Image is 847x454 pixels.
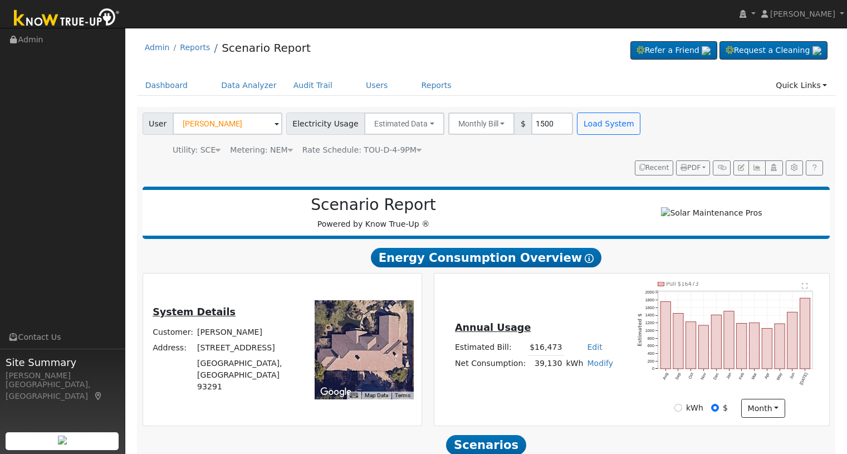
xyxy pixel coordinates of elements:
[723,402,728,414] label: $
[630,41,717,60] a: Refer a Friend
[145,43,170,52] a: Admin
[317,385,354,399] a: Open this area in Google Maps (opens a new window)
[143,113,173,135] span: User
[674,372,682,381] text: Sep
[638,313,643,346] text: Estimated $
[455,322,531,333] u: Annual Usage
[812,46,821,55] img: retrieve
[137,75,197,96] a: Dashboard
[350,392,358,399] button: Keyboard shortcuts
[358,75,396,96] a: Users
[648,351,654,356] text: 400
[648,343,654,348] text: 600
[686,322,696,369] rect: onclick=""
[528,355,564,372] td: 39,130
[6,370,119,382] div: [PERSON_NAME]
[764,372,771,380] text: Apr
[667,281,699,287] text: Pull $16473
[767,75,835,96] a: Quick Links
[645,297,654,302] text: 1800
[413,75,460,96] a: Reports
[365,392,388,399] button: Map Data
[6,379,119,402] div: [GEOGRAPHIC_DATA], [GEOGRAPHIC_DATA]
[230,144,292,156] div: Metering: NEM
[713,372,721,380] text: Dec
[786,160,803,176] button: Settings
[585,254,594,263] i: Show Help
[662,372,669,381] text: Aug
[153,306,236,318] u: System Details
[724,311,735,369] rect: onclick=""
[726,372,733,380] text: Jan
[645,290,654,295] text: 2000
[154,196,593,214] h2: Scenario Report
[699,325,709,369] rect: onclick=""
[645,320,654,325] text: 1200
[148,196,599,230] div: Powered by Know True-Up ®
[587,343,602,352] a: Edit
[712,315,722,369] rect: onclick=""
[775,324,785,369] rect: onclick=""
[741,399,785,418] button: month
[789,372,796,380] text: Jun
[737,323,747,369] rect: onclick=""
[395,392,410,398] a: Terms
[94,392,104,401] a: Map
[514,113,532,135] span: $
[788,312,798,369] rect: onclick=""
[195,340,300,355] td: [STREET_ADDRESS]
[448,113,515,135] button: Monthly Bill
[286,113,365,135] span: Electricity Usage
[702,46,711,55] img: retrieve
[733,160,749,176] button: Edit User
[738,372,746,380] text: Feb
[213,75,285,96] a: Data Analyzer
[801,298,811,369] rect: onclick=""
[765,160,782,176] button: Login As
[750,323,760,369] rect: onclick=""
[195,355,300,394] td: [GEOGRAPHIC_DATA], [GEOGRAPHIC_DATA] 93291
[700,372,708,380] text: Nov
[453,355,527,372] td: Net Consumption:
[719,41,828,60] a: Request a Cleaning
[674,404,682,412] input: kWh
[364,113,444,135] button: Estimated Data
[762,328,772,369] rect: onclick=""
[661,207,762,219] img: Solar Maintenance Pros
[645,313,654,318] text: 1400
[648,359,654,364] text: 200
[6,355,119,370] span: Site Summary
[748,160,766,176] button: Multi-Series Graph
[680,164,701,172] span: PDF
[587,359,613,368] a: Modify
[173,113,282,135] input: Select a User
[222,41,311,55] a: Scenario Report
[802,282,809,289] text: 
[652,366,654,371] text: 0
[285,75,341,96] a: Audit Trail
[676,160,710,176] button: PDF
[776,372,784,381] text: May
[528,340,564,356] td: $16,473
[686,402,703,414] label: kWh
[151,324,195,340] td: Customer:
[713,160,730,176] button: Generate Report Link
[302,145,422,154] span: Alias: None
[8,6,125,31] img: Know True-Up
[564,355,585,372] td: kWh
[371,248,601,268] span: Energy Consumption Overview
[711,404,719,412] input: $
[151,340,195,355] td: Address:
[317,385,354,399] img: Google
[645,305,654,310] text: 1600
[648,335,654,340] text: 800
[673,313,683,369] rect: onclick=""
[180,43,210,52] a: Reports
[635,160,674,176] button: Recent
[751,372,758,380] text: Mar
[173,144,221,156] div: Utility: SCE
[645,328,654,333] text: 1000
[58,436,67,445] img: retrieve
[577,113,640,135] button: Load System
[770,9,835,18] span: [PERSON_NAME]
